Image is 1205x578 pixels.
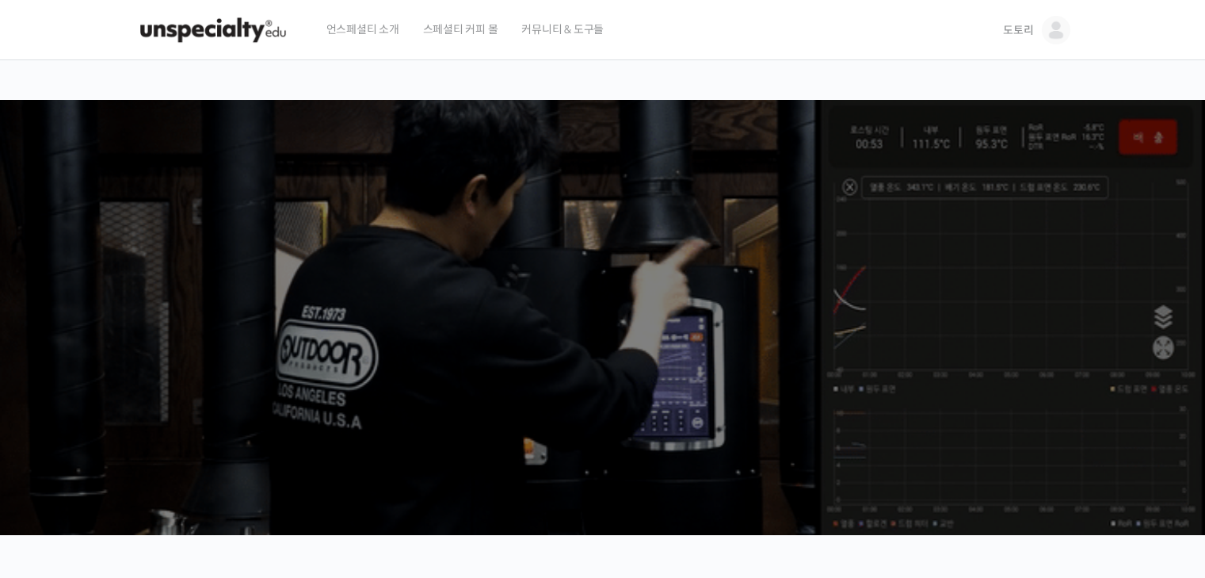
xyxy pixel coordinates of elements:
[1003,23,1033,37] span: 도토리
[16,330,1190,352] p: 시간과 장소에 구애받지 않고, 검증된 커리큘럼으로
[16,243,1190,323] p: [PERSON_NAME]을 다하는 당신을 위해, 최고와 함께 만든 커피 클래스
